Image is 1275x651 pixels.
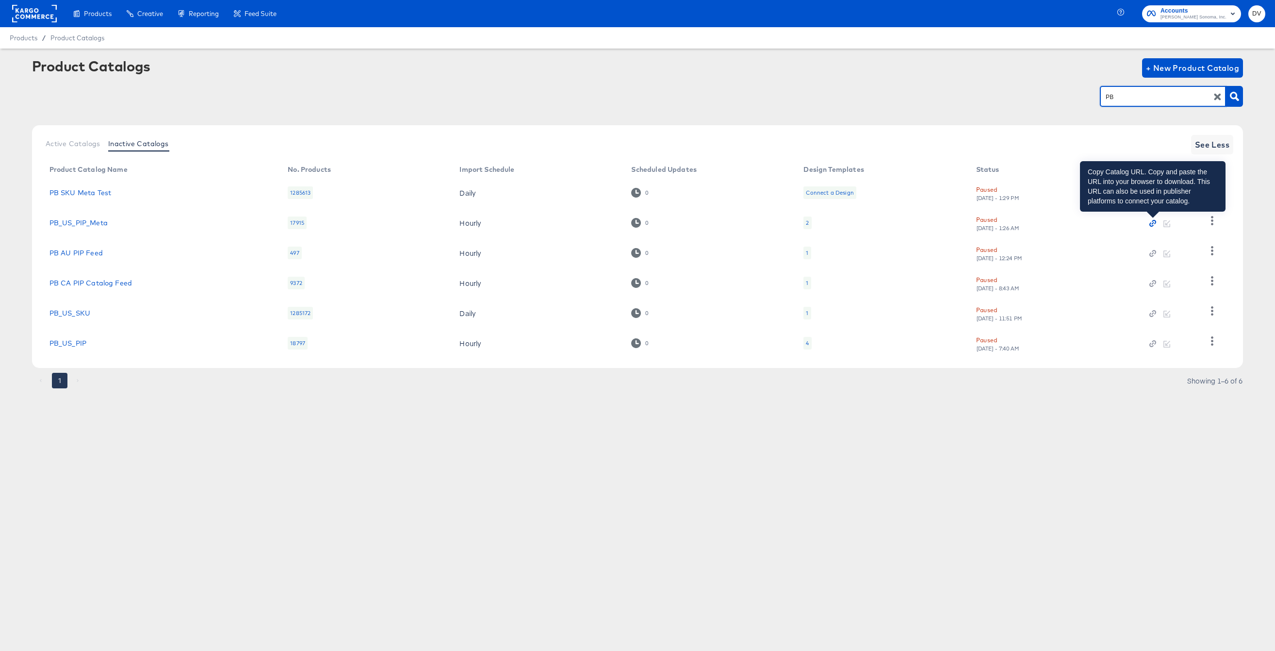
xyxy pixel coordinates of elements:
span: [PERSON_NAME] Sonoma, Inc. [1161,14,1226,21]
div: 17915 [288,217,307,229]
button: Paused[DATE] - 8:43 AM [976,275,1020,292]
div: 2 [803,217,811,229]
div: [DATE] - 12:24 PM [976,255,1023,262]
div: Connect a Design [806,189,853,197]
span: See Less [1195,138,1230,151]
div: 0 [631,248,648,257]
a: PB_US_PIP_Meta [49,219,108,227]
span: DV [1252,8,1261,19]
th: Status [968,162,1142,178]
div: [DATE] - 1:29 PM [976,195,1020,201]
div: 18797 [288,337,308,350]
div: 0 [631,338,648,348]
div: 0 [631,308,648,317]
th: Action [1142,162,1196,178]
a: PB CA PIP Catalog Feed [49,279,132,287]
div: 0 [645,219,649,226]
span: Reporting [189,10,219,17]
a: PB SKU Meta Test [49,189,111,197]
div: Product Catalogs [32,58,150,74]
div: 9372 [288,277,305,289]
div: Scheduled Updates [631,166,697,173]
div: 0 [645,280,649,286]
div: Showing 1–6 of 6 [1187,377,1243,384]
div: Paused [976,184,997,195]
div: [DATE] - 1:26 AM [976,225,1020,232]
span: Products [84,10,112,17]
span: Active Catalogs [46,140,100,148]
div: Paused [976,275,997,285]
div: 2 [806,219,809,227]
span: Feed Suite [245,10,277,17]
div: 0 [631,188,648,197]
div: 0 [645,340,649,347]
div: 0 [645,189,649,196]
div: 1 [803,307,811,319]
td: Hourly [452,328,623,358]
td: Daily [452,298,623,328]
nav: pagination navigation [32,373,87,388]
div: Design Templates [803,166,864,173]
div: 4 [803,337,811,350]
div: Paused [976,215,997,225]
div: Import Schedule [459,166,514,173]
div: Connect a Design [803,186,856,199]
div: 0 [631,278,648,287]
div: 0 [645,310,649,317]
div: 0 [631,218,648,227]
button: Paused[DATE] - 1:26 AM [976,215,1020,232]
a: PB_US_PIP [49,339,86,347]
span: Creative [137,10,163,17]
div: [DATE] - 11:51 PM [976,315,1023,322]
div: Paused [976,335,997,345]
div: Paused [976,245,997,255]
input: Search Product Catalogs [1104,91,1207,102]
div: 1 [803,247,811,259]
td: Daily [452,178,623,208]
a: PB_US_SKU [49,309,90,317]
th: More [1196,162,1233,178]
button: Paused[DATE] - 1:29 PM [976,184,1020,201]
div: 1 [806,249,808,257]
div: 1285172 [288,307,313,319]
td: Hourly [452,268,623,298]
div: Product Catalog Name [49,166,128,173]
div: 1 [806,309,808,317]
div: [DATE] - 8:43 AM [976,285,1020,292]
span: + New Product Catalog [1146,61,1240,75]
div: 497 [288,247,301,259]
button: Accounts[PERSON_NAME] Sonoma, Inc. [1142,5,1241,22]
div: Paused [976,305,997,315]
a: Product Catalogs [50,34,104,42]
span: Inactive Catalogs [108,140,169,148]
button: page 1 [52,373,67,388]
td: Hourly [452,238,623,268]
button: Paused[DATE] - 11:51 PM [976,305,1023,322]
div: 0 [645,250,649,256]
span: Accounts [1161,6,1226,16]
button: Paused[DATE] - 7:40 AM [976,335,1020,352]
button: Paused[DATE] - 12:24 PM [976,245,1023,262]
a: PB AU PIP Feed [49,249,103,257]
span: / [37,34,50,42]
div: [DATE] - 7:40 AM [976,345,1020,352]
button: DV [1248,5,1265,22]
span: Products [10,34,37,42]
div: 1 [803,277,811,289]
td: Hourly [452,208,623,238]
div: 1 [806,279,808,287]
div: 4 [806,339,809,347]
button: See Less [1191,135,1234,154]
div: No. Products [288,166,331,173]
div: 1285613 [288,186,313,199]
button: + New Product Catalog [1142,58,1243,78]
